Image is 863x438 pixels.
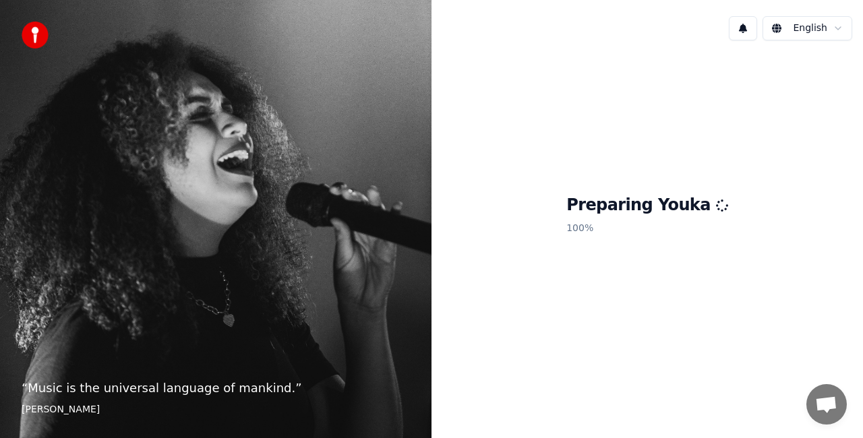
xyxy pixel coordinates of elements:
[566,216,728,241] p: 100 %
[22,379,410,398] p: “ Music is the universal language of mankind. ”
[22,22,49,49] img: youka
[806,384,847,425] a: Open chat
[22,403,410,416] footer: [PERSON_NAME]
[566,195,728,216] h1: Preparing Youka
